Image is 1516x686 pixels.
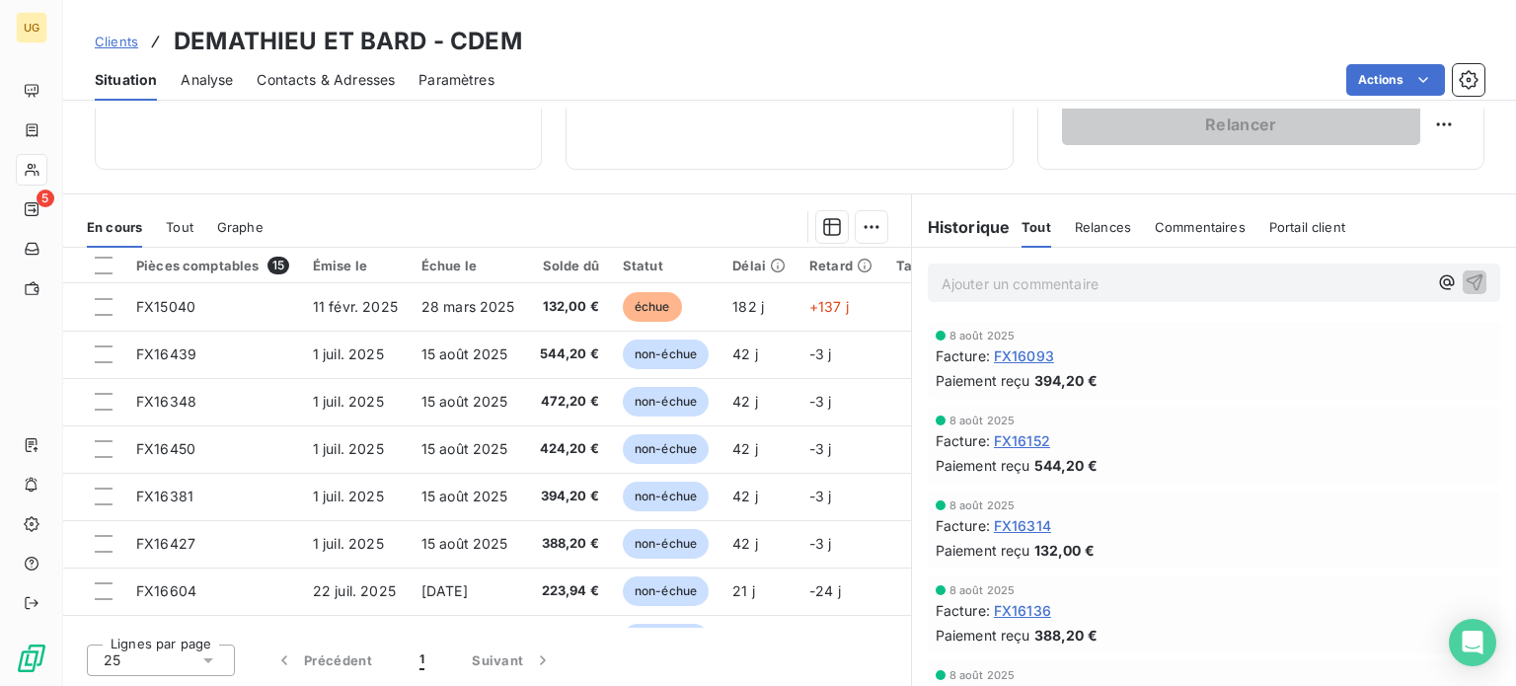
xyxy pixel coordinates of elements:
span: Contacts & Adresses [257,70,395,90]
a: 5 [16,193,46,225]
span: 15 [267,257,289,274]
button: Relancer [1062,104,1420,145]
span: FX16152 [994,430,1050,451]
span: Tout [1022,219,1051,235]
span: 424,20 € [539,439,599,459]
span: Paiement reçu [936,455,1030,476]
span: échue [623,292,682,322]
span: 1 juil. 2025 [313,535,384,552]
span: 42 j [732,345,758,362]
span: FX16093 [994,345,1054,366]
span: 8 août 2025 [949,415,1016,426]
span: 15 août 2025 [421,488,508,504]
span: 8 août 2025 [949,330,1016,342]
span: FX16427 [136,535,195,552]
div: Émise le [313,258,398,273]
span: 15 août 2025 [421,440,508,457]
span: non-échue [623,482,709,511]
span: -3 j [809,440,832,457]
span: FX16314 [994,515,1051,536]
span: FX16439 [136,345,196,362]
span: 544,20 € [539,344,599,364]
span: Paiement reçu [936,370,1030,391]
span: Situation [95,70,157,90]
span: 42 j [732,393,758,410]
span: 15 août 2025 [421,535,508,552]
span: 42 j [732,488,758,504]
span: Paramètres [418,70,494,90]
button: Précédent [251,640,396,681]
h6: Historique [912,215,1011,239]
div: Statut [623,258,709,273]
span: 394,20 € [539,487,599,506]
span: -3 j [809,345,832,362]
span: En cours [87,219,142,235]
span: -3 j [809,535,832,552]
span: 182 j [732,298,764,315]
span: non-échue [623,340,709,369]
span: Facture : [936,515,990,536]
span: 5 [37,190,54,207]
button: Actions [1346,64,1445,96]
span: FX16381 [136,488,193,504]
span: 223,94 € [539,581,599,601]
span: Portail client [1269,219,1345,235]
span: 132,00 € [1034,540,1095,561]
span: -24 j [809,582,841,599]
span: non-échue [623,529,709,559]
span: 42 j [732,535,758,552]
span: Facture : [936,430,990,451]
button: Suivant [448,640,576,681]
span: Facture : [936,600,990,621]
span: 15 août 2025 [421,345,508,362]
h3: DEMATHIEU ET BARD - CDEM [174,24,522,59]
span: 8 août 2025 [949,669,1016,681]
span: 28 mars 2025 [421,298,515,315]
span: 8 août 2025 [949,584,1016,596]
span: 25 [104,650,120,670]
span: Paiement reçu [936,540,1030,561]
div: UG [16,12,47,43]
span: 388,20 € [539,534,599,554]
span: Commentaires [1155,219,1246,235]
span: non-échue [623,387,709,417]
div: Pièces comptables [136,257,289,274]
div: Retard [809,258,872,273]
div: Échue le [421,258,515,273]
span: 472,20 € [539,392,599,412]
span: non-échue [623,576,709,606]
button: 1 [396,640,448,681]
div: Open Intercom Messenger [1449,619,1496,666]
span: non-échue [623,624,709,653]
span: Paiement reçu [936,625,1030,646]
span: -3 j [809,393,832,410]
span: 22 juil. 2025 [313,582,396,599]
span: +137 j [809,298,849,315]
span: Graphe [217,219,264,235]
span: 1 [419,650,424,670]
span: non-échue [623,434,709,464]
span: FX16348 [136,393,196,410]
span: Facture : [936,345,990,366]
span: 15 août 2025 [421,393,508,410]
span: Clients [95,34,138,49]
span: FX16136 [994,600,1051,621]
span: 1 juil. 2025 [313,393,384,410]
span: -3 j [809,488,832,504]
span: 1 juil. 2025 [313,440,384,457]
div: Tag relance [896,258,993,273]
div: Délai [732,258,786,273]
span: 11 févr. 2025 [313,298,398,315]
a: Clients [95,32,138,51]
span: 1 juil. 2025 [313,488,384,504]
span: 394,20 € [1034,370,1098,391]
span: FX16450 [136,440,195,457]
span: FX15040 [136,298,195,315]
div: Solde dû [539,258,599,273]
span: 8 août 2025 [949,499,1016,511]
span: [DATE] [421,582,468,599]
span: 388,20 € [1034,625,1098,646]
span: Relances [1075,219,1131,235]
span: 21 j [732,582,755,599]
span: 544,20 € [1034,455,1098,476]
